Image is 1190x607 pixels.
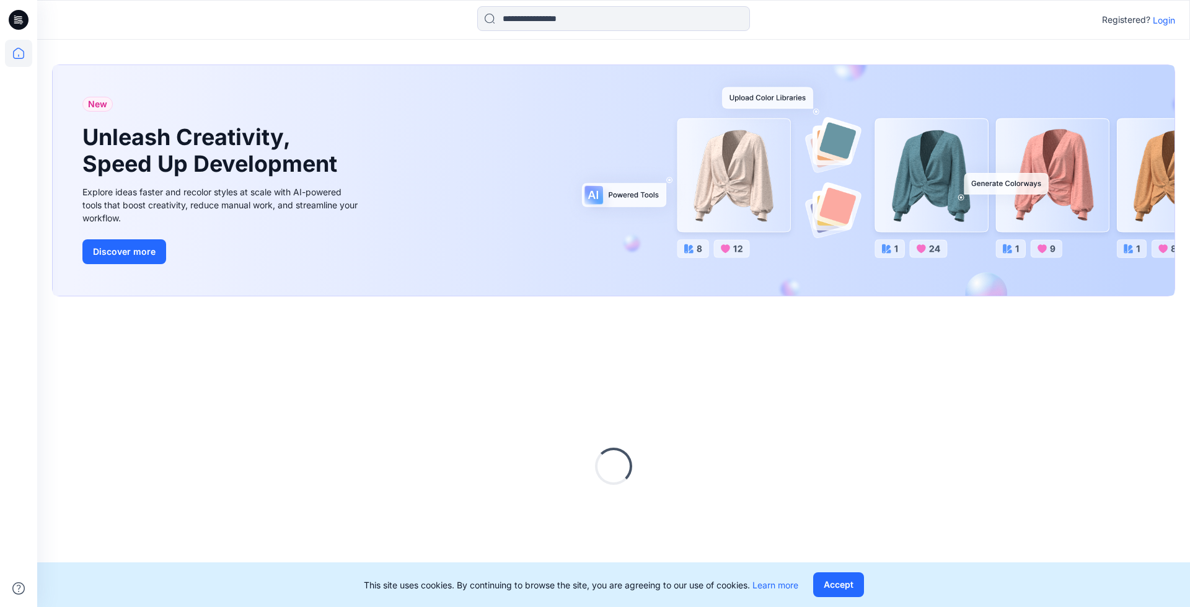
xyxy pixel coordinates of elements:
button: Accept [813,572,864,597]
a: Learn more [752,580,798,590]
p: Registered? [1102,12,1150,27]
a: Discover more [82,239,361,264]
h1: Unleash Creativity, Speed Up Development [82,124,343,177]
button: Discover more [82,239,166,264]
span: New [88,97,107,112]
p: Login [1153,14,1175,27]
div: Explore ideas faster and recolor styles at scale with AI-powered tools that boost creativity, red... [82,185,361,224]
p: This site uses cookies. By continuing to browse the site, you are agreeing to our use of cookies. [364,578,798,591]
